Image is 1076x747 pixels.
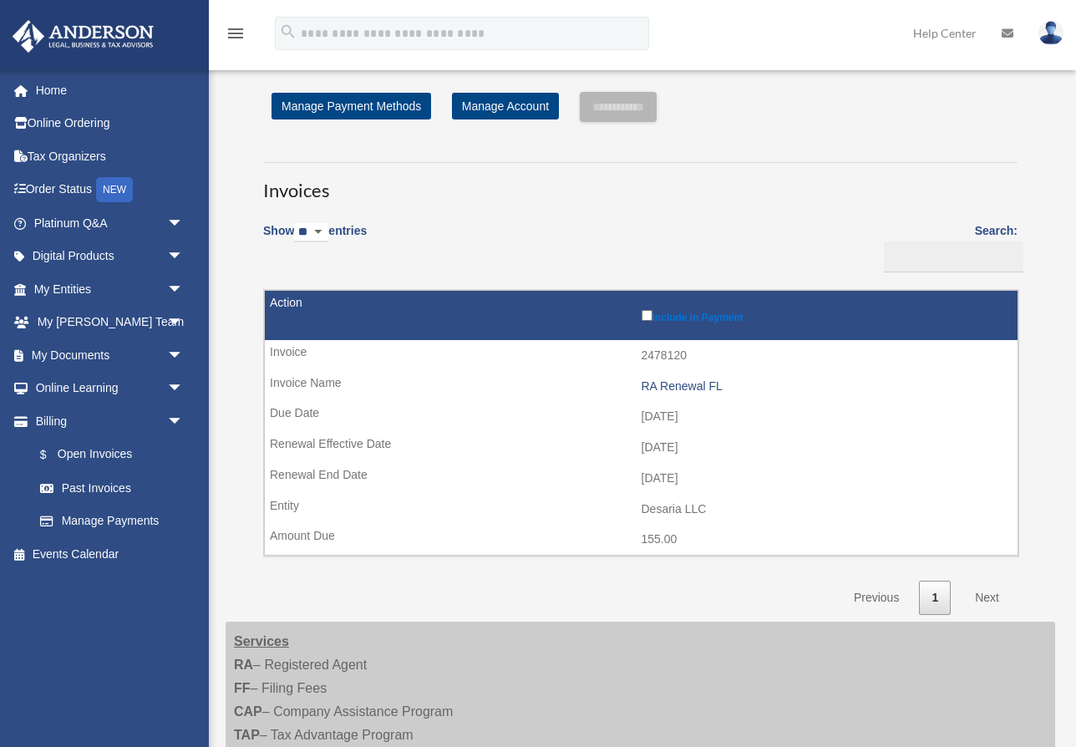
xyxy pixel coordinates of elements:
[234,634,289,648] strong: Services
[12,206,209,240] a: Platinum Q&Aarrow_drop_down
[962,581,1012,615] a: Next
[8,20,159,53] img: Anderson Advisors Platinum Portal
[265,401,1018,433] td: [DATE]
[234,681,251,695] strong: FF
[167,206,200,241] span: arrow_drop_down
[265,463,1018,495] td: [DATE]
[265,432,1018,464] td: [DATE]
[279,23,297,41] i: search
[167,306,200,340] span: arrow_drop_down
[167,272,200,307] span: arrow_drop_down
[12,107,209,140] a: Online Ordering
[878,221,1018,272] label: Search:
[12,74,209,107] a: Home
[167,404,200,439] span: arrow_drop_down
[12,338,209,372] a: My Documentsarrow_drop_down
[263,162,1018,204] h3: Invoices
[265,494,1018,526] td: Desaria LLC
[23,438,192,472] a: $Open Invoices
[642,310,652,321] input: Include in Payment
[263,221,367,259] label: Show entries
[226,29,246,43] a: menu
[452,93,559,119] a: Manage Account
[49,445,58,465] span: $
[234,704,262,719] strong: CAP
[234,658,253,672] strong: RA
[12,404,200,438] a: Billingarrow_drop_down
[234,728,260,742] strong: TAP
[23,471,200,505] a: Past Invoices
[167,338,200,373] span: arrow_drop_down
[12,240,209,273] a: Digital Productsarrow_drop_down
[919,581,951,615] a: 1
[12,537,209,571] a: Events Calendar
[841,581,911,615] a: Previous
[96,177,133,202] div: NEW
[226,23,246,43] i: menu
[23,505,200,538] a: Manage Payments
[12,140,209,173] a: Tax Organizers
[12,272,209,306] a: My Entitiesarrow_drop_down
[167,372,200,406] span: arrow_drop_down
[265,524,1018,556] td: 155.00
[1038,21,1063,45] img: User Pic
[272,93,431,119] a: Manage Payment Methods
[294,223,328,242] select: Showentries
[12,306,209,339] a: My [PERSON_NAME] Teamarrow_drop_down
[167,240,200,274] span: arrow_drop_down
[265,340,1018,372] td: 2478120
[12,372,209,405] a: Online Learningarrow_drop_down
[642,307,1010,323] label: Include in Payment
[642,379,1010,394] div: RA Renewal FL
[884,241,1023,273] input: Search:
[12,173,209,207] a: Order StatusNEW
